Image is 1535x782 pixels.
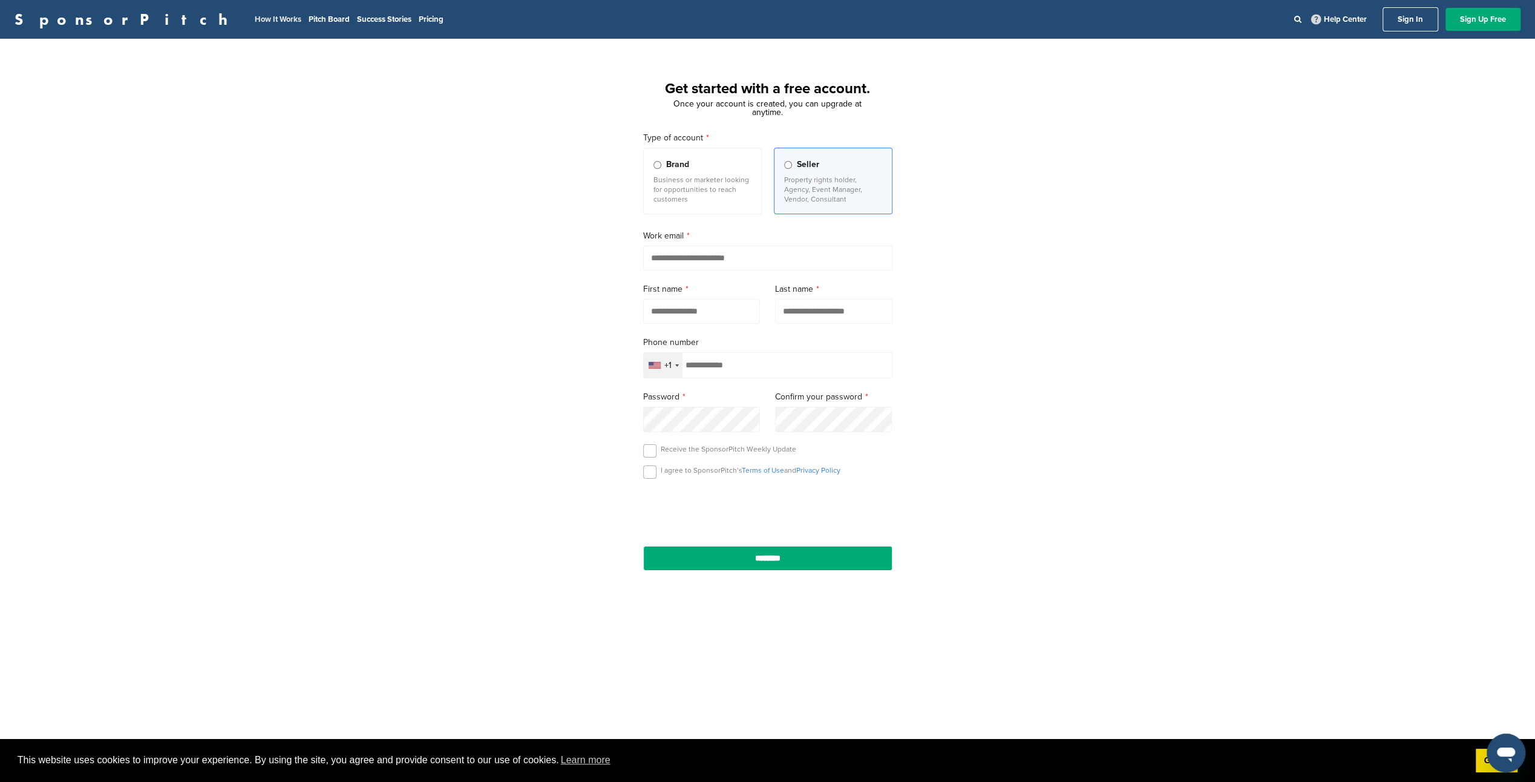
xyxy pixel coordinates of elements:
a: Help Center [1309,12,1369,27]
iframe: reCAPTCHA [699,493,837,528]
span: Seller [797,158,819,171]
a: learn more about cookies [559,751,612,769]
a: Pricing [419,15,443,24]
a: Sign Up Free [1445,8,1520,31]
a: Pitch Board [309,15,350,24]
input: Brand Business or marketer looking for opportunities to reach customers [653,161,661,169]
iframe: Button to launch messaging window [1487,734,1525,772]
label: First name [643,283,761,296]
p: Business or marketer looking for opportunities to reach customers [653,175,751,204]
div: +1 [664,361,672,370]
a: How It Works [255,15,301,24]
a: Success Stories [357,15,411,24]
p: Property rights holder, Agency, Event Manager, Vendor, Consultant [784,175,882,204]
div: Selected country [644,353,682,378]
span: Once your account is created, you can upgrade at anytime. [673,99,862,117]
a: SponsorPitch [15,11,235,27]
a: Privacy Policy [796,466,840,475]
span: This website uses cookies to improve your experience. By using the site, you agree and provide co... [18,751,1466,769]
a: Terms of Use [742,466,784,475]
label: Phone number [643,336,892,349]
a: dismiss cookie message [1476,749,1517,773]
h1: Get started with a free account. [629,78,907,100]
label: Last name [775,283,892,296]
label: Password [643,390,761,404]
a: Sign In [1383,7,1438,31]
span: Brand [666,158,689,171]
input: Seller Property rights holder, Agency, Event Manager, Vendor, Consultant [784,161,792,169]
label: Confirm your password [775,390,892,404]
label: Type of account [643,131,892,145]
p: Receive the SponsorPitch Weekly Update [661,444,796,454]
p: I agree to SponsorPitch’s and [661,465,840,475]
label: Work email [643,229,892,243]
